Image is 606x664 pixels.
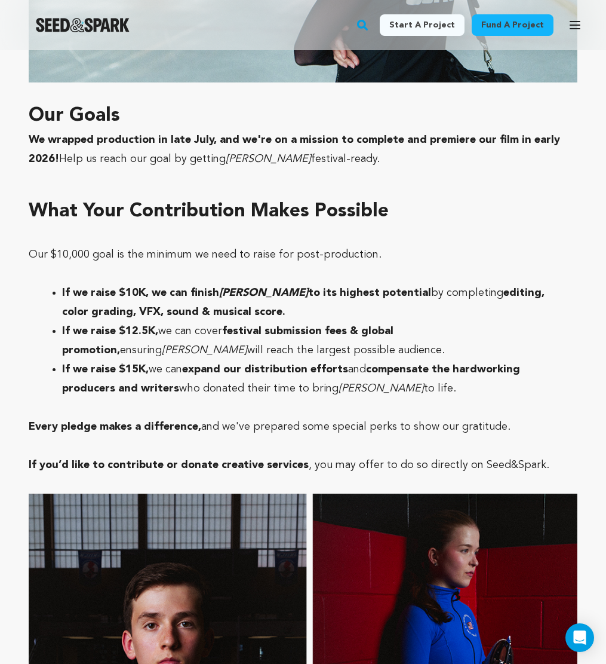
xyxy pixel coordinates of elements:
em: [PERSON_NAME] [339,383,424,394]
em: [PERSON_NAME] [219,287,308,298]
li: we can and who donated their time to bring to life. [62,360,563,398]
strong: expand our [182,364,241,375]
strong: If we raise $10K, we can finish to its highest potential [62,287,431,298]
a: Seed&Spark Homepage [36,18,130,32]
strong: We wrapped production in late July, and we're on a mission to complete and premiere our film in e... [29,134,560,164]
span: by getting [174,154,226,164]
strong: Every pledge makes a difference, [29,421,201,432]
em: [PERSON_NAME] [226,154,311,164]
li: we can cover ensuring will reach the largest possible audience. [62,322,563,360]
strong: compensate the hardworking producers and writers [62,364,520,394]
strong: festival submission fees & global promotion, [62,326,393,356]
strong: distribution efforts [244,364,348,375]
strong: If we raise $12.5K, [62,326,158,336]
strong: Our Goals [29,106,120,126]
strong: I [29,460,32,470]
a: Fund a project [472,14,553,36]
span: Help us reach our goal [59,154,171,164]
h1: What Your Contribution Makes Possible [29,197,577,226]
img: Seed&Spark Logo Dark Mode [36,18,130,32]
strong: If we raise $15K, [62,364,149,375]
li: by completing [62,283,563,322]
em: [PERSON_NAME] [162,345,247,356]
strong: editing, color grading, VFX, sound & musical score. [62,287,545,317]
a: Start a project [380,14,465,36]
div: Open Intercom Messenger [565,623,594,652]
p: , you may offer to do so directly on Seed&Spark. [29,455,577,475]
p: Our $10,000 goal is the minimum we need to raise for post-production. [29,245,577,264]
span: festival-ready. [311,154,380,164]
strong: f you’d like to contribute or donate creative services [32,460,309,470]
span: and we've prepared some special perks to show our gratitude. [201,421,510,432]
